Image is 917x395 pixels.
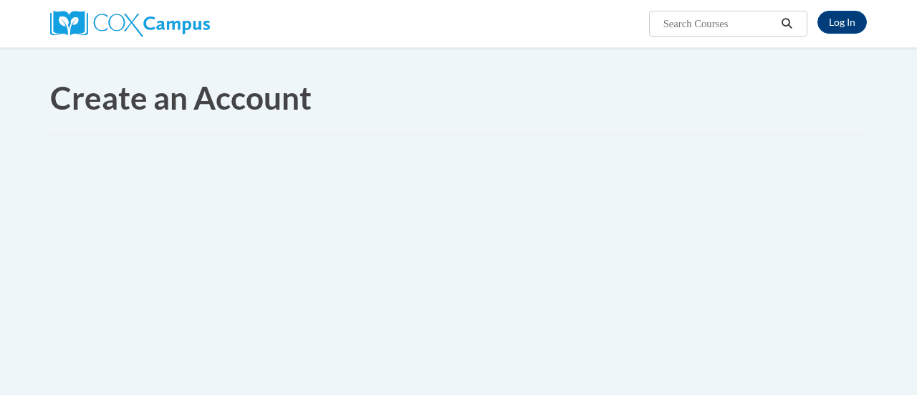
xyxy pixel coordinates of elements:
[777,15,798,32] button: Search
[781,19,794,29] i: 
[50,16,210,29] a: Cox Campus
[50,11,210,37] img: Cox Campus
[817,11,867,34] a: Log In
[662,15,777,32] input: Search Courses
[50,79,312,116] span: Create an Account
